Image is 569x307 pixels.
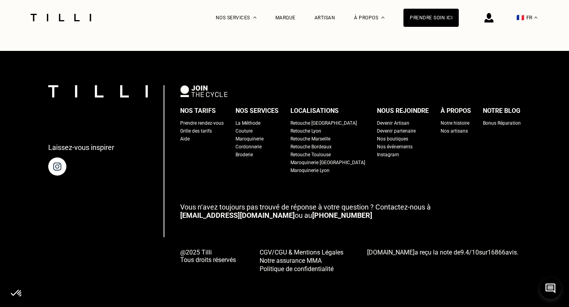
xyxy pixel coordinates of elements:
[290,135,330,143] a: Retouche Marseille
[381,17,384,19] img: Menu déroulant à propos
[260,248,343,256] a: CGV/CGU & Mentions Légales
[377,151,399,159] a: Instagram
[236,143,262,151] a: Cordonnerie
[48,85,148,97] img: logo Tilli
[253,17,256,19] img: Menu déroulant
[236,127,252,135] a: Couture
[180,127,212,135] a: Grille des tarifs
[290,151,331,159] a: Retouche Toulouse
[180,119,224,127] a: Prendre rendez-vous
[377,143,413,151] a: Nos événements
[377,119,409,127] a: Devenir Artisan
[180,203,521,219] p: ou au
[441,105,471,117] div: À propos
[290,119,357,127] a: Retouche [GEOGRAPHIC_DATA]
[290,127,321,135] a: Retouche Lyon
[460,249,479,256] span: /
[290,167,330,174] a: Maroquinerie Lyon
[236,119,260,127] a: La Méthode
[377,135,408,143] a: Nos boutiques
[260,265,333,273] span: Politique de confidentialité
[403,9,459,27] a: Prendre soin ici
[460,249,469,256] span: 9.4
[534,17,537,19] img: menu déroulant
[180,105,216,117] div: Nos tarifs
[260,249,343,256] span: CGV/CGU & Mentions Légales
[483,119,521,127] a: Bonus Réparation
[275,15,296,21] a: Marque
[48,157,66,176] img: page instagram de Tilli une retoucherie à domicile
[484,13,494,22] img: icône connexion
[180,256,236,264] span: Tous droits réservés
[367,249,518,256] span: a reçu la note de sur avis.
[472,249,479,256] span: 10
[377,105,429,117] div: Nous rejoindre
[377,127,416,135] a: Devenir partenaire
[290,105,339,117] div: Localisations
[48,143,114,152] p: Laissez-vous inspirer
[236,135,264,143] a: Maroquinerie
[290,159,365,167] a: Maroquinerie [GEOGRAPHIC_DATA]
[441,119,469,127] a: Notre histoire
[290,143,332,151] a: Retouche Bordeaux
[315,15,335,21] a: Artisan
[312,211,372,219] a: [PHONE_NUMBER]
[28,14,94,21] img: Logo du service de couturière Tilli
[260,257,322,264] span: Notre assurance MMA
[180,203,431,211] span: Vous n‘avez toujours pas trouvé de réponse à votre question ? Contactez-nous à
[180,211,295,219] a: [EMAIL_ADDRESS][DOMAIN_NAME]
[180,249,236,256] span: @2025 Tilli
[180,85,228,97] img: logo Join The Cycle
[260,264,343,273] a: Politique de confidentialité
[260,256,343,264] a: Notre assurance MMA
[367,249,415,256] span: [DOMAIN_NAME]
[516,14,524,21] span: 🇫🇷
[236,151,253,159] a: Broderie
[236,105,279,117] div: Nos services
[441,127,468,135] a: Nos artisans
[180,135,190,143] a: Aide
[488,249,505,256] span: 16866
[483,105,520,117] div: Notre blog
